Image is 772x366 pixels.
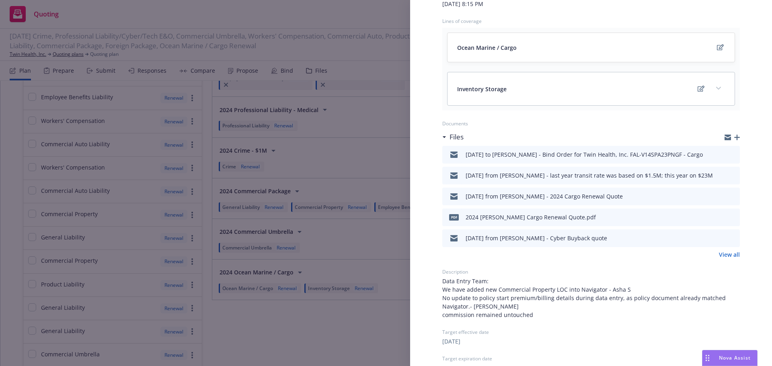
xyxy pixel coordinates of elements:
[729,171,737,180] button: preview file
[717,233,723,243] button: download file
[696,84,706,94] a: edit
[442,355,740,362] div: Target expiration date
[717,213,723,222] button: download file
[442,337,460,346] span: [DATE]
[719,250,740,259] a: View all
[702,350,712,366] div: Drag to move
[729,150,737,159] button: preview file
[442,329,740,335] div: Target effective date
[442,268,740,275] div: Description
[729,213,737,222] button: preview file
[702,350,758,366] button: Nova Assist
[466,192,623,200] div: [DATE] from [PERSON_NAME] - 2024 Cargo Renewal Quote
[717,171,723,180] button: download file
[717,192,723,201] button: download file
[466,234,607,242] div: [DATE] from [PERSON_NAME] - Cyber Buyback quote
[717,150,723,159] button: download file
[729,233,737,243] button: preview file
[729,192,737,201] button: preview file
[719,354,751,361] span: Nova Assist
[442,120,740,127] div: Documents
[715,43,725,52] a: edit
[442,277,740,319] span: Data Entry Team: We have added new Commercial Property LOC into Navigator - Asha S No update to p...
[448,72,735,105] div: Inventory Storageedit
[466,150,703,159] div: [DATE] to [PERSON_NAME] - Bind Order for Twin Health, Inc. FAL-V14SPA23PNGF - Cargo
[466,171,713,180] div: [DATE] from [PERSON_NAME] - last year transit rate was based on $1.5M; this year on $23M
[449,214,459,220] span: pdf
[442,18,740,25] div: Lines of coverage
[457,85,507,93] span: Inventory Storage
[450,132,464,142] h3: Files
[457,43,517,52] span: Ocean Marine / Cargo
[466,213,596,221] div: 2024 [PERSON_NAME] Cargo Renewal Quote.pdf
[442,132,464,142] div: Files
